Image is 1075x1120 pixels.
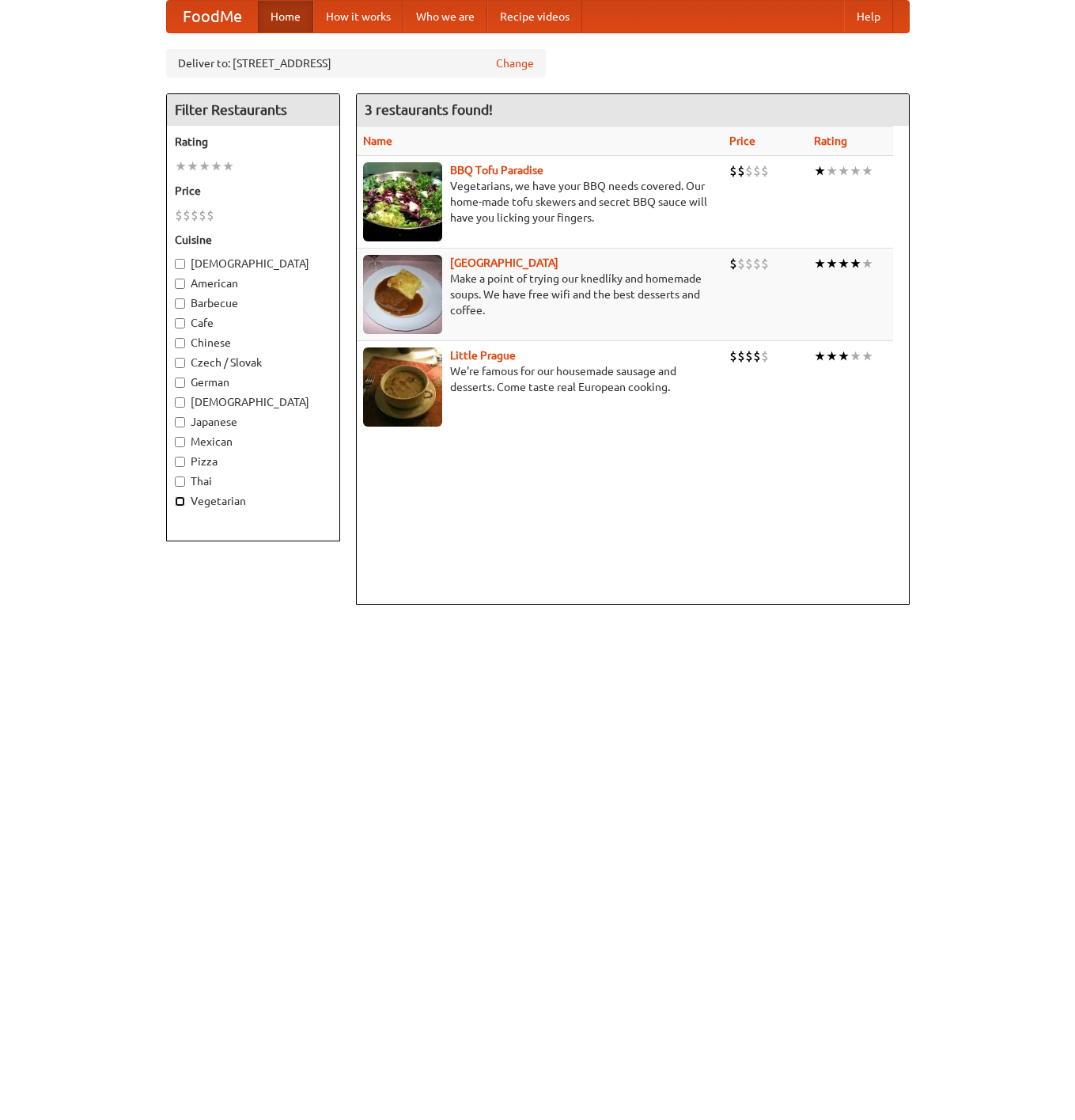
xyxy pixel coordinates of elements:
input: Barbecue [175,298,185,309]
li: ★ [861,162,873,180]
input: Pizza [175,457,185,467]
input: Thai [175,476,185,487]
img: czechpoint.jpg [363,255,442,334]
li: $ [745,162,753,180]
li: ★ [838,255,850,272]
label: Thai [175,473,331,489]
li: ★ [850,255,861,272]
input: Cafe [175,318,185,328]
li: $ [175,207,183,224]
li: ★ [814,255,826,272]
label: German [175,374,331,390]
li: $ [729,347,737,365]
input: Vegetarian [175,496,185,507]
a: Recipe videos [487,1,582,32]
input: [DEMOGRAPHIC_DATA] [175,397,185,408]
li: $ [745,347,753,365]
li: $ [199,207,206,224]
img: tofuparadise.jpg [363,162,442,241]
input: German [175,378,185,388]
li: $ [737,162,745,180]
p: Make a point of trying our knedlíky and homemade soups. We have free wifi and the best desserts a... [363,271,717,318]
li: ★ [826,255,838,272]
li: $ [761,162,769,180]
h5: Rating [175,134,331,150]
li: ★ [826,162,838,180]
label: [DEMOGRAPHIC_DATA] [175,256,331,271]
h4: Filter Restaurants [167,94,339,126]
li: ★ [175,158,187,175]
li: ★ [850,347,861,365]
label: Cafe [175,315,331,331]
a: FoodMe [167,1,258,32]
a: Name [363,135,392,147]
li: ★ [850,162,861,180]
label: Mexican [175,434,331,450]
li: $ [191,207,199,224]
li: ★ [199,158,210,175]
li: $ [753,255,761,272]
li: ★ [814,347,826,365]
li: $ [737,347,745,365]
h5: Price [175,183,331,199]
div: Deliver to: [STREET_ADDRESS] [166,49,546,78]
li: ★ [222,158,234,175]
a: Help [844,1,893,32]
li: $ [761,255,769,272]
li: $ [761,347,769,365]
a: Price [729,135,755,147]
label: Czech / Slovak [175,355,331,370]
label: Japanese [175,414,331,430]
p: We're famous for our housemade sausage and desserts. Come taste real European cooking. [363,363,717,395]
label: [DEMOGRAPHIC_DATA] [175,394,331,410]
a: Rating [814,135,847,147]
li: ★ [861,347,873,365]
li: ★ [187,158,199,175]
li: $ [745,255,753,272]
li: $ [737,255,745,272]
a: Home [258,1,313,32]
li: ★ [826,347,838,365]
li: $ [183,207,191,224]
a: BBQ Tofu Paradise [450,164,543,177]
img: littleprague.jpg [363,347,442,427]
li: $ [729,162,737,180]
a: Little Prague [450,349,516,362]
h5: Cuisine [175,232,331,248]
li: $ [753,347,761,365]
input: Mexican [175,437,185,447]
label: Barbecue [175,295,331,311]
input: Japanese [175,417,185,427]
li: $ [753,162,761,180]
a: Change [496,55,534,71]
a: Who we are [403,1,487,32]
li: ★ [814,162,826,180]
label: Chinese [175,335,331,351]
li: ★ [861,255,873,272]
label: Pizza [175,454,331,469]
li: ★ [210,158,222,175]
p: Vegetarians, we have your BBQ needs covered. Our home-made tofu skewers and secret BBQ sauce will... [363,178,717,226]
input: [DEMOGRAPHIC_DATA] [175,259,185,269]
a: [GEOGRAPHIC_DATA] [450,256,558,269]
li: ★ [838,347,850,365]
input: Chinese [175,338,185,348]
label: American [175,275,331,291]
li: ★ [838,162,850,180]
li: $ [729,255,737,272]
li: $ [206,207,214,224]
ng-pluralize: 3 restaurants found! [365,102,493,117]
label: Vegetarian [175,493,331,509]
input: American [175,279,185,289]
input: Czech / Slovak [175,358,185,368]
a: How it works [313,1,403,32]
